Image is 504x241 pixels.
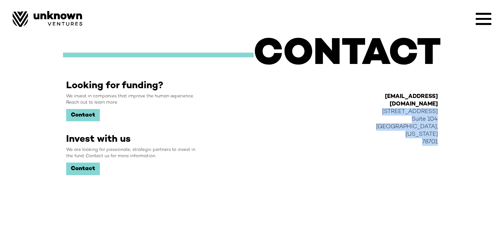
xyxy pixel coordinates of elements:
[66,109,100,122] a: Contact
[66,80,163,92] h2: Looking for funding?
[254,36,441,74] h1: CONTACT
[66,134,131,145] h2: Invest with us
[13,11,82,27] img: Image of Unknown Ventures Logo.
[66,163,100,175] a: Contact
[66,147,196,159] div: We are looking for passionate, strategic partners to invest in the fund. Contact us for more info...
[385,94,438,107] a: [EMAIL_ADDRESS][DOMAIN_NAME]
[66,93,196,106] div: We invest in companies that improve the human experience. Reach out to learn more.
[373,93,438,146] div: [STREET_ADDRESS] Suite 104 [GEOGRAPHIC_DATA], [US_STATE] 78701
